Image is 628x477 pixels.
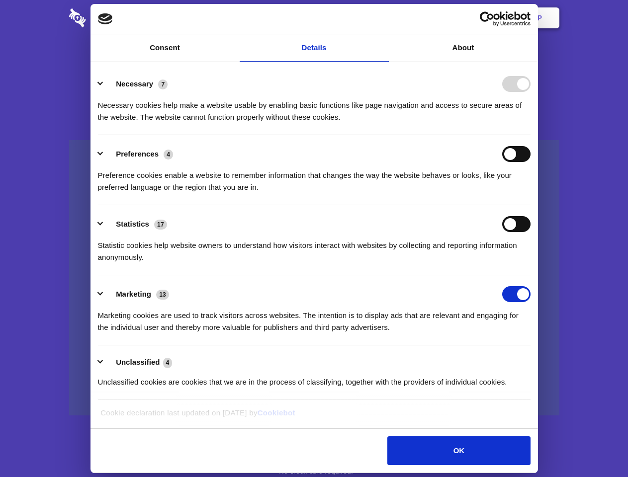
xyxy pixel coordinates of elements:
label: Necessary [116,79,153,88]
div: Unclassified cookies are cookies that we are in the process of classifying, together with the pro... [98,369,531,388]
a: Pricing [292,2,335,33]
a: Contact [403,2,449,33]
img: logo-wordmark-white-trans-d4663122ce5f474addd5e946df7df03e33cb6a1c49d2221995e7729f52c070b2.svg [69,8,154,27]
button: OK [387,436,530,465]
a: Wistia video thumbnail [69,140,559,416]
a: Usercentrics Cookiebot - opens in a new window [444,11,531,26]
img: logo [98,13,113,24]
span: 4 [164,150,173,159]
button: Marketing (13) [98,286,176,302]
span: 7 [158,79,168,89]
iframe: Drift Widget Chat Controller [578,427,616,465]
h1: Eliminate Slack Data Loss. [69,45,559,80]
div: Preference cookies enable a website to remember information that changes the way the website beha... [98,162,531,193]
a: Details [240,34,389,62]
a: Cookiebot [258,408,295,417]
div: Necessary cookies help make a website usable by enabling basic functions like page navigation and... [98,92,531,123]
a: Login [451,2,494,33]
a: About [389,34,538,62]
div: Marketing cookies are used to track visitors across websites. The intention is to display ads tha... [98,302,531,333]
button: Preferences (4) [98,146,179,162]
span: 4 [163,358,173,368]
h4: Auto-redaction of sensitive data, encrypted data sharing and self-destructing private chats. Shar... [69,90,559,123]
label: Marketing [116,290,151,298]
div: Cookie declaration last updated on [DATE] by [93,407,535,426]
span: 13 [156,290,169,300]
button: Statistics (17) [98,216,174,232]
button: Necessary (7) [98,76,174,92]
span: 17 [154,220,167,230]
a: Consent [90,34,240,62]
label: Preferences [116,150,159,158]
div: Statistic cookies help website owners to understand how visitors interact with websites by collec... [98,232,531,263]
button: Unclassified (4) [98,356,179,369]
label: Statistics [116,220,149,228]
